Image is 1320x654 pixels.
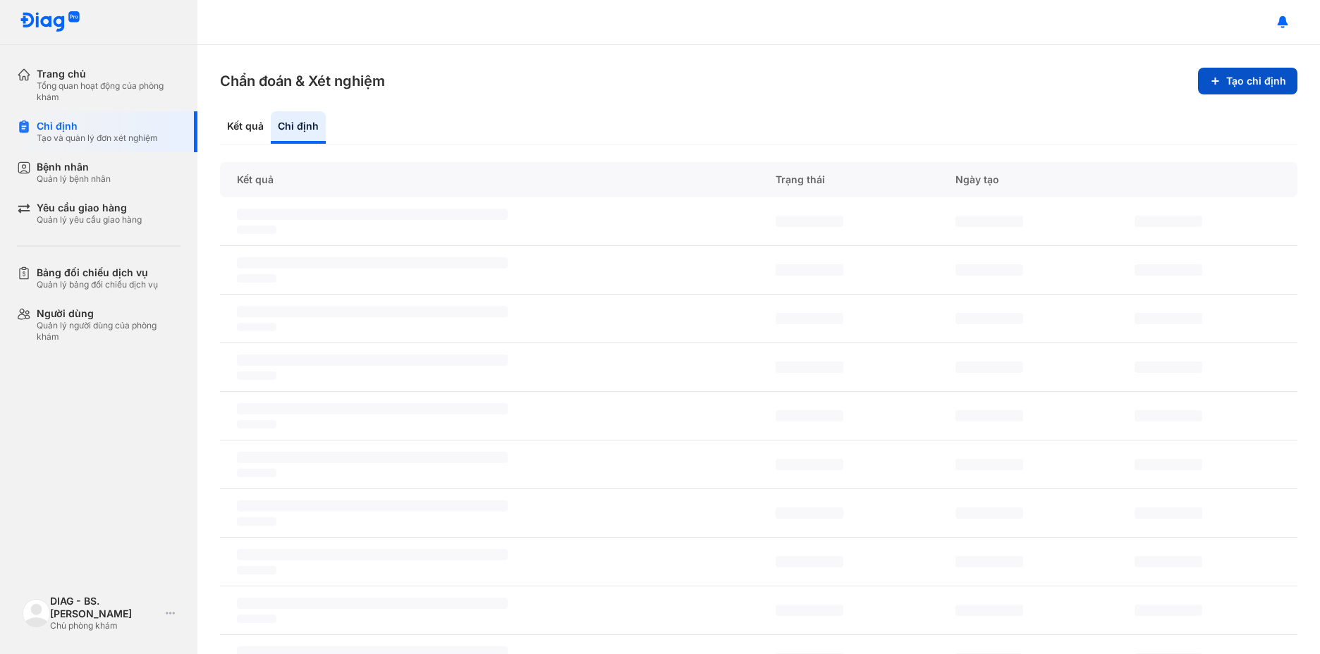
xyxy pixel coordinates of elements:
[955,459,1023,470] span: ‌
[237,226,276,234] span: ‌
[237,549,508,560] span: ‌
[237,615,276,623] span: ‌
[776,216,843,227] span: ‌
[776,410,843,421] span: ‌
[237,209,508,220] span: ‌
[955,313,1023,324] span: ‌
[237,306,508,317] span: ‌
[237,566,276,574] span: ‌
[220,162,759,197] div: Kết quả
[37,214,142,226] div: Quản lý yêu cầu giao hàng
[237,420,276,428] span: ‌
[37,173,111,185] div: Quản lý bệnh nhân
[955,507,1023,519] span: ‌
[1135,362,1202,373] span: ‌
[237,371,276,380] span: ‌
[1135,264,1202,276] span: ‌
[37,266,158,279] div: Bảng đối chiếu dịch vụ
[37,68,181,80] div: Trang chủ
[237,452,508,463] span: ‌
[1135,410,1202,421] span: ‌
[1135,556,1202,567] span: ‌
[37,80,181,103] div: Tổng quan hoạt động của phòng khám
[237,323,276,331] span: ‌
[955,605,1023,616] span: ‌
[237,598,508,609] span: ‌
[237,354,508,366] span: ‌
[955,556,1023,567] span: ‌
[776,605,843,616] span: ‌
[776,313,843,324] span: ‌
[1135,605,1202,616] span: ‌
[37,132,158,144] div: Tạo và quản lý đơn xét nghiệm
[1198,68,1297,94] button: Tạo chỉ định
[220,111,271,144] div: Kết quả
[955,410,1023,421] span: ‌
[1135,459,1202,470] span: ‌
[776,507,843,519] span: ‌
[237,517,276,526] span: ‌
[1135,313,1202,324] span: ‌
[955,362,1023,373] span: ‌
[776,556,843,567] span: ‌
[1135,216,1202,227] span: ‌
[1135,507,1202,519] span: ‌
[776,264,843,276] span: ‌
[776,362,843,373] span: ‌
[20,11,80,33] img: logo
[50,595,160,620] div: DIAG - BS. [PERSON_NAME]
[939,162,1118,197] div: Ngày tạo
[37,307,181,320] div: Người dùng
[37,161,111,173] div: Bệnh nhân
[237,257,508,269] span: ‌
[50,620,160,631] div: Chủ phòng khám
[955,216,1023,227] span: ‌
[237,500,508,512] span: ‌
[37,320,181,343] div: Quản lý người dùng của phòng khám
[23,599,50,627] img: logo
[37,279,158,290] div: Quản lý bảng đối chiếu dịch vụ
[237,469,276,477] span: ‌
[237,403,508,414] span: ‌
[237,274,276,283] span: ‌
[759,162,939,197] div: Trạng thái
[220,71,385,91] h3: Chẩn đoán & Xét nghiệm
[776,459,843,470] span: ‌
[37,120,158,132] div: Chỉ định
[955,264,1023,276] span: ‌
[271,111,326,144] div: Chỉ định
[37,202,142,214] div: Yêu cầu giao hàng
